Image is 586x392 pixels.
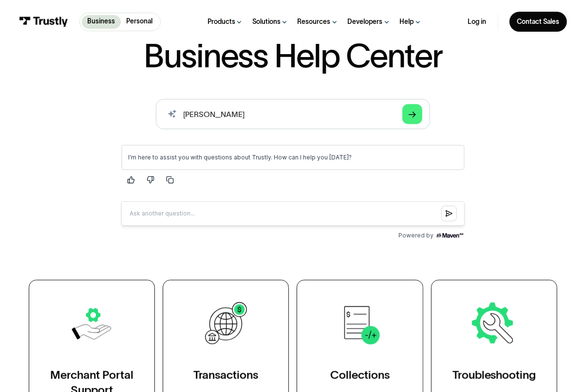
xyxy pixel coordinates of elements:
button: Submit question [328,69,343,84]
img: Maven AGI Logo [322,95,351,102]
div: Troubleshooting [453,368,536,383]
p: Business [87,17,115,26]
div: Contact Sales [517,18,560,26]
div: Collections [330,368,390,383]
div: Transactions [193,368,258,383]
div: Resources [298,18,331,26]
p: Personal [127,17,153,26]
form: Search [156,99,430,129]
div: Developers [348,18,383,26]
a: Business [82,15,121,29]
a: Log in [468,18,487,26]
h1: Business Help Center [144,39,442,73]
input: Question box [8,64,351,89]
div: Products [208,18,235,26]
span: Powered by [285,95,320,102]
div: Help [399,18,414,26]
div: Solutions [252,18,281,26]
p: I'm here to assist you with questions about Trustly. How can I help you [DATE]? [15,17,344,24]
a: Contact Sales [510,12,567,32]
input: search [156,99,430,129]
img: Trustly Logo [19,17,68,27]
a: Personal [121,15,158,29]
